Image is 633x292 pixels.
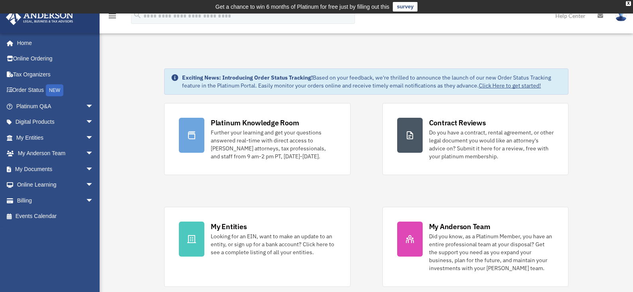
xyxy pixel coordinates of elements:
div: Further your learning and get your questions answered real-time with direct access to [PERSON_NAM... [211,128,336,160]
a: My Entities Looking for an EIN, want to make an update to an entity, or sign up for a bank accoun... [164,207,351,287]
a: Order StatusNEW [6,82,106,99]
a: My Documentsarrow_drop_down [6,161,106,177]
div: My Entities [211,222,247,232]
span: arrow_drop_down [86,130,102,146]
a: Online Learningarrow_drop_down [6,177,106,193]
a: Platinum Q&Aarrow_drop_down [6,98,106,114]
a: My Anderson Team Did you know, as a Platinum Member, you have an entire professional team at your... [382,207,569,287]
div: Did you know, as a Platinum Member, you have an entire professional team at your disposal? Get th... [429,232,554,272]
div: Looking for an EIN, want to make an update to an entity, or sign up for a bank account? Click her... [211,232,336,256]
div: Get a chance to win 6 months of Platinum for free just by filling out this [216,2,390,12]
a: Contract Reviews Do you have a contract, rental agreement, or other legal document you would like... [382,103,569,175]
i: menu [108,11,117,21]
i: search [133,11,142,19]
span: arrow_drop_down [86,114,102,130]
span: arrow_drop_down [86,161,102,177]
a: My Entitiesarrow_drop_down [6,130,106,146]
a: survey [393,2,417,12]
a: Platinum Knowledge Room Further your learning and get your questions answered real-time with dire... [164,103,351,175]
div: NEW [46,84,63,96]
a: Events Calendar [6,208,106,224]
div: close [626,1,631,6]
div: Based on your feedback, we're thrilled to announce the launch of our new Order Status Tracking fe... [182,74,562,90]
img: Anderson Advisors Platinum Portal [4,10,76,25]
a: Digital Productsarrow_drop_down [6,114,106,130]
div: My Anderson Team [429,222,490,232]
a: Online Ordering [6,51,106,67]
a: Tax Organizers [6,66,106,82]
img: User Pic [615,10,627,21]
span: arrow_drop_down [86,177,102,193]
span: arrow_drop_down [86,193,102,209]
span: arrow_drop_down [86,98,102,115]
a: menu [108,14,117,21]
strong: Exciting News: Introducing Order Status Tracking! [182,74,313,81]
div: Do you have a contract, rental agreement, or other legal document you would like an attorney's ad... [429,128,554,160]
a: Home [6,35,102,51]
a: My Anderson Teamarrow_drop_down [6,146,106,162]
span: arrow_drop_down [86,146,102,162]
a: Billingarrow_drop_down [6,193,106,208]
div: Platinum Knowledge Room [211,118,299,128]
div: Contract Reviews [429,118,486,128]
a: Click Here to get started! [479,82,541,89]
